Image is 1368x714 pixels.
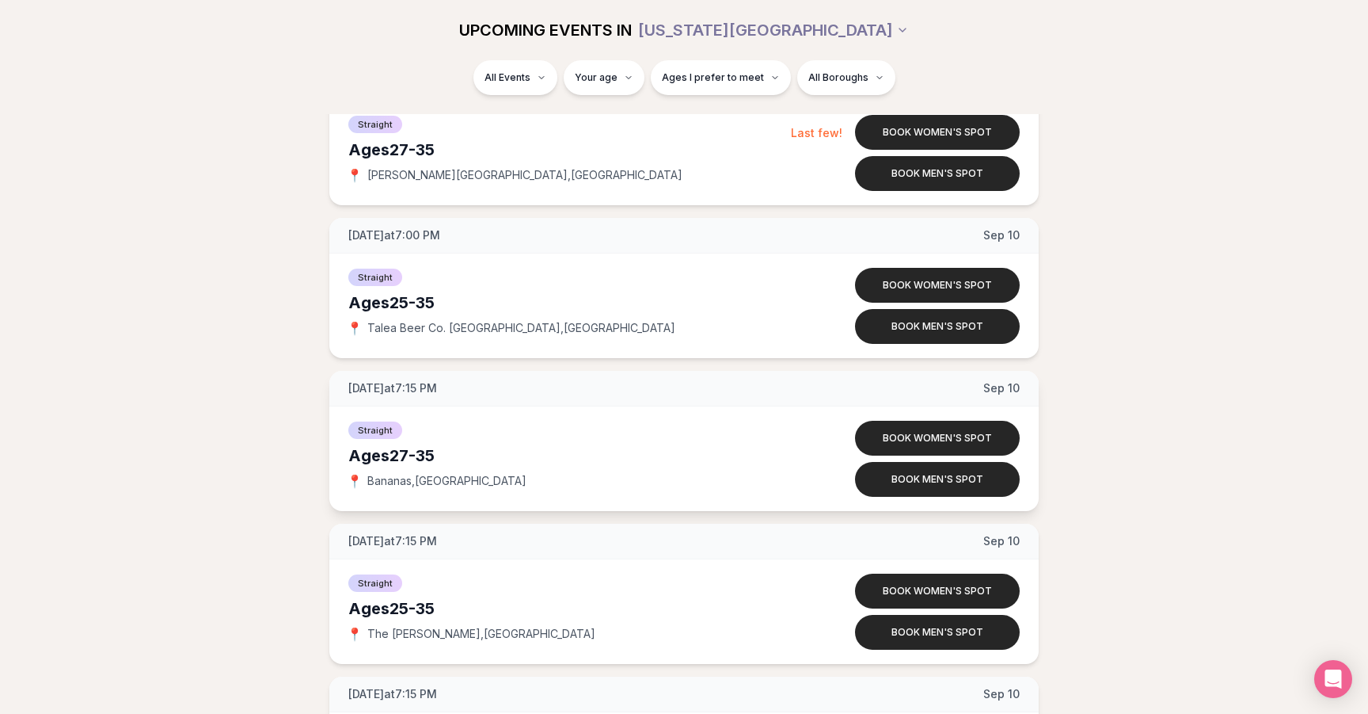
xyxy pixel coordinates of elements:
[855,156,1020,191] button: Book men's spot
[348,575,402,592] span: Straight
[348,169,361,181] span: 📍
[367,320,675,336] span: Talea Beer Co. [GEOGRAPHIC_DATA] , [GEOGRAPHIC_DATA]
[651,60,791,95] button: Ages I prefer to meet
[855,421,1020,456] button: Book women's spot
[348,628,361,640] span: 📍
[791,126,842,139] span: Last few!
[983,686,1020,702] span: Sep 10
[348,269,402,286] span: Straight
[348,139,791,161] div: Ages 27-35
[575,71,617,84] span: Your age
[348,533,437,549] span: [DATE] at 7:15 PM
[855,268,1020,303] button: Book women's spot
[459,19,632,41] span: UPCOMING EVENTS IN
[367,626,595,642] span: The [PERSON_NAME] , [GEOGRAPHIC_DATA]
[855,462,1020,497] button: Book men's spot
[348,598,795,620] div: Ages 25-35
[564,60,644,95] button: Your age
[348,116,402,133] span: Straight
[348,445,795,467] div: Ages 27-35
[1314,660,1352,698] div: Open Intercom Messenger
[348,475,361,487] span: 📍
[484,71,530,84] span: All Events
[983,380,1020,396] span: Sep 10
[348,422,402,439] span: Straight
[348,227,440,243] span: [DATE] at 7:00 PM
[348,292,795,314] div: Ages 25-35
[348,322,361,334] span: 📍
[367,473,526,489] span: Bananas , [GEOGRAPHIC_DATA]
[367,167,682,183] span: [PERSON_NAME][GEOGRAPHIC_DATA] , [GEOGRAPHIC_DATA]
[983,227,1020,243] span: Sep 10
[638,13,909,48] button: [US_STATE][GEOGRAPHIC_DATA]
[797,60,895,95] button: All Boroughs
[855,115,1020,150] button: Book women's spot
[348,686,437,702] span: [DATE] at 7:15 PM
[855,574,1020,609] button: Book women's spot
[855,309,1020,344] button: Book men's spot
[348,380,437,396] span: [DATE] at 7:15 PM
[983,533,1020,549] span: Sep 10
[662,71,764,84] span: Ages I prefer to meet
[473,60,557,95] button: All Events
[808,71,868,84] span: All Boroughs
[855,615,1020,650] button: Book men's spot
